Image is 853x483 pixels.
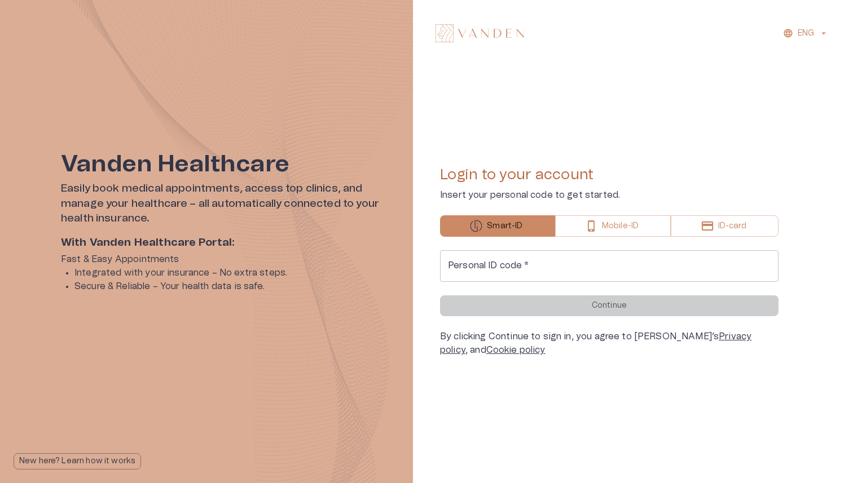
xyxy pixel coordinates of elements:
[14,453,141,469] button: New here? Learn how it works
[436,24,524,42] img: Vanden logo
[602,220,639,232] p: Mobile-ID
[781,25,830,42] button: ENG
[440,188,779,202] p: Insert your personal code to get started.
[671,215,779,237] button: ID-card
[486,345,546,355] a: Cookie policy
[555,215,671,237] button: Mobile-ID
[798,28,814,39] p: ENG
[487,220,522,232] p: Smart-ID
[440,215,555,237] button: Smart-ID
[440,166,779,184] h4: Login to your account
[718,220,746,232] p: ID-card
[19,455,135,467] p: New here? Learn how it works
[440,330,779,357] div: By clicking Continue to sign in, you agree to [PERSON_NAME]’s , and
[765,432,853,463] iframe: Help widget launcher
